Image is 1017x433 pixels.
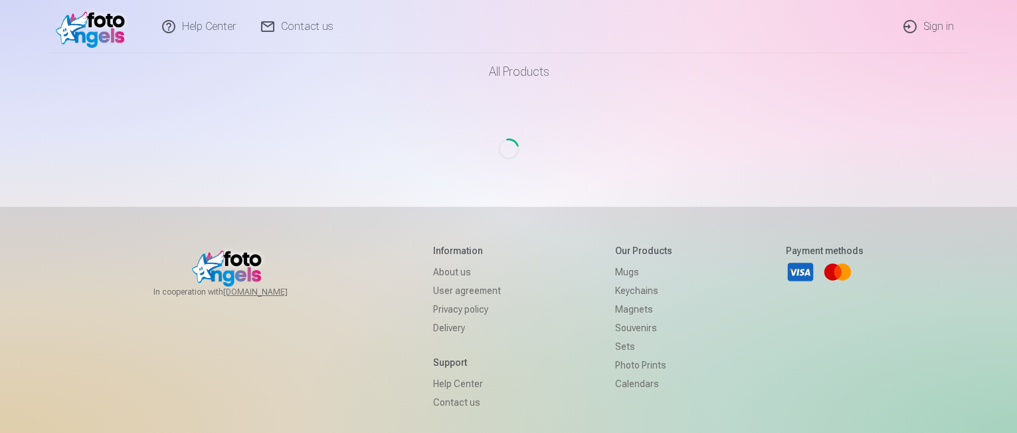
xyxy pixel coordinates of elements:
a: Mugs [615,263,672,281]
span: In cooperation with [153,287,320,297]
a: Photo prints [615,356,672,374]
img: /v1 [56,5,132,48]
h5: Our products [615,244,672,257]
a: Delivery [433,319,501,337]
a: User agreement [433,281,501,300]
a: Visa [786,257,815,287]
a: Help Center [433,374,501,393]
a: Privacy policy [433,300,501,319]
h5: Payment methods [786,244,864,257]
a: Keychains [615,281,672,300]
a: All products [452,53,565,90]
a: Contact us [433,393,501,412]
h5: Information [433,244,501,257]
a: Magnets [615,300,672,319]
a: [DOMAIN_NAME] [223,287,320,297]
a: Calendars [615,374,672,393]
a: Souvenirs [615,319,672,337]
a: Mastercard [823,257,852,287]
a: Sets [615,337,672,356]
h5: Support [433,356,501,369]
a: About us [433,263,501,281]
